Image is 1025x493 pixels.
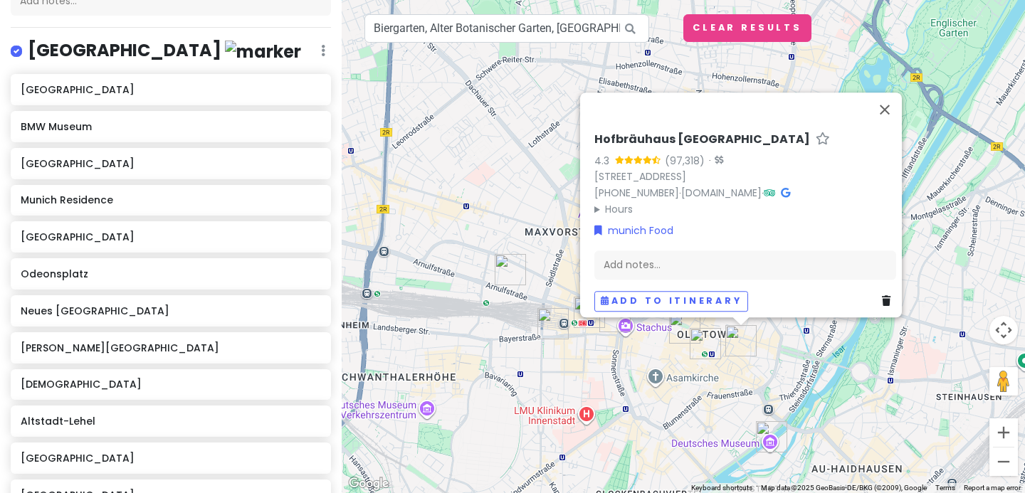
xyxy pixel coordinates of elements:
button: Close [868,92,902,127]
div: Flemings Hotel München-City [537,308,569,339]
div: · [705,154,723,169]
button: Add to itinerary [594,291,748,312]
button: Keyboard shortcuts [691,483,752,493]
h6: Hofbräuhaus [GEOGRAPHIC_DATA] [594,132,810,147]
button: Zoom in [989,418,1018,447]
h6: Odeonsplatz [21,267,320,280]
button: Drag Pegman onto the map to open Street View [989,367,1018,396]
a: munich Food [594,223,673,238]
div: Marienplatz [690,328,721,359]
div: 4.3 [594,153,615,169]
h6: Neues [GEOGRAPHIC_DATA] [21,304,320,317]
button: Zoom out [989,447,1018,476]
img: Google [345,475,392,493]
h6: Altstadt-Lehel [21,415,320,428]
div: Augustiner-Keller [495,254,526,285]
div: Deutsches Museum [756,421,787,452]
a: Report a map error [964,484,1021,492]
a: Delete place [882,293,896,309]
h4: [GEOGRAPHIC_DATA] [28,39,301,63]
h6: [GEOGRAPHIC_DATA] [21,452,320,465]
h6: [GEOGRAPHIC_DATA] [21,157,320,170]
img: marker [225,41,301,63]
h6: [GEOGRAPHIC_DATA] [21,230,320,243]
i: Tripadvisor [764,188,775,198]
div: GRETA OTO Munich [599,301,631,332]
a: [DOMAIN_NAME] [681,186,762,200]
h6: [DEMOGRAPHIC_DATA] [21,378,320,391]
h6: BMW Museum [21,120,320,133]
h6: Munich Residence [21,194,320,206]
div: (97,318) [665,153,705,169]
a: Open this area in Google Maps (opens a new window) [345,475,392,493]
a: [STREET_ADDRESS] [594,169,686,184]
button: Map camera controls [989,316,1018,344]
a: Star place [816,132,830,147]
input: Search a place [364,14,649,43]
a: Terms (opens in new tab) [935,484,955,492]
div: · · [594,132,896,217]
h6: [PERSON_NAME][GEOGRAPHIC_DATA] [21,341,320,354]
div: Frauenkirche [669,312,700,344]
div: Add notes... [594,250,896,280]
div: NENI München [574,297,605,328]
div: Hofbräuhaus München [725,325,757,356]
button: Clear Results [683,14,811,42]
summary: Hours [594,201,896,217]
span: Map data ©2025 GeoBasis-DE/BKG (©2009), Google [761,484,927,492]
h6: [GEOGRAPHIC_DATA] [21,83,320,96]
a: [PHONE_NUMBER] [594,186,679,200]
i: Google Maps [781,188,790,198]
